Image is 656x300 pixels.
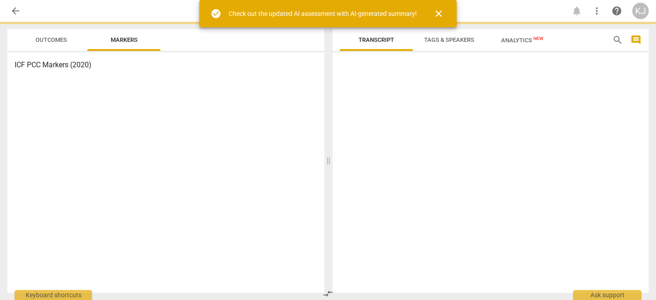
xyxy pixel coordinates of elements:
[501,37,543,44] span: Analytics
[10,5,21,16] span: arrow_back
[15,290,92,300] div: Keyboard shortcuts
[210,8,221,19] span: check_circle
[573,290,641,300] div: Ask support
[323,288,333,299] span: compare_arrows
[15,60,317,70] h3: ICF PCC Markers (2020)
[611,5,622,16] span: help
[36,36,67,43] span: Outcomes
[424,36,474,43] span: Tags & Speakers
[610,33,625,47] button: Search
[229,9,417,19] div: Check out the updated AI assessment with AI-generated summary!
[433,8,444,19] span: close
[629,33,643,47] button: Show/Hide comments
[612,35,623,45] span: search
[533,36,543,41] span: New
[428,3,450,25] button: Close
[591,5,602,16] span: more_vert
[630,35,641,45] span: comment
[632,3,649,19] button: KJ
[111,36,138,43] span: Markers
[359,36,394,43] span: Transcript
[609,3,625,19] a: Help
